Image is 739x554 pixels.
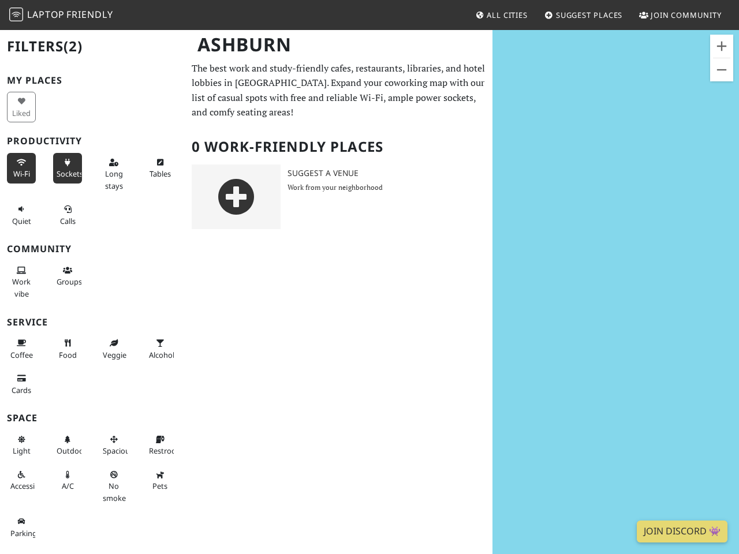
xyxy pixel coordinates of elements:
a: Suggest a Venue Work from your neighborhood [185,164,492,229]
span: Quiet [12,216,31,226]
h3: Productivity [7,136,178,147]
button: Pets [145,465,174,496]
span: Food [59,350,77,360]
h3: Suggest a Venue [288,169,493,178]
span: Long stays [105,169,123,190]
a: Join Community [635,5,726,25]
a: All Cities [471,5,532,25]
h2: 0 Work-Friendly Places [192,129,486,164]
button: Food [53,334,82,364]
h3: Community [7,244,178,254]
h1: Ashburn [188,29,490,61]
span: Laptop [27,8,65,21]
span: Join Community [651,10,722,20]
button: No smoke [99,465,128,507]
p: The best work and study-friendly cafes, restaurants, libraries, and hotel lobbies in [GEOGRAPHIC_... [192,61,486,120]
img: gray-place-d2bdb4477600e061c01bd816cc0f2ef0cfcb1ca9e3ad78868dd16fb2af073a21.png [192,164,281,229]
span: Natural light [13,446,31,456]
button: Work vibe [7,261,36,303]
h3: Service [7,317,178,328]
span: Power sockets [57,169,83,179]
span: Credit cards [12,385,31,395]
button: Spacious [99,430,128,461]
h3: My Places [7,75,178,86]
button: Accessible [7,465,36,496]
button: Cards [7,369,36,399]
button: Zoom out [710,58,733,81]
button: Sockets [53,153,82,184]
a: Suggest Places [540,5,628,25]
span: Stable Wi-Fi [13,169,30,179]
button: Quiet [7,200,36,230]
button: Alcohol [145,334,174,364]
button: A/C [53,465,82,496]
button: Zoom in [710,35,733,58]
span: Spacious [103,446,133,456]
span: Pet friendly [152,481,167,491]
span: Restroom [149,446,183,456]
span: Suggest Places [556,10,623,20]
button: Tables [145,153,174,184]
span: Smoke free [103,481,126,503]
button: Calls [53,200,82,230]
button: Light [7,430,36,461]
span: Coffee [10,350,33,360]
button: Wi-Fi [7,153,36,184]
button: Restroom [145,430,174,461]
span: Parking [10,528,37,538]
h3: Space [7,413,178,424]
span: Video/audio calls [60,216,76,226]
span: Outdoor area [57,446,87,456]
span: All Cities [487,10,528,20]
span: People working [12,276,31,298]
button: Groups [53,261,82,291]
a: Join Discord 👾 [637,521,727,542]
button: Outdoor [53,430,82,461]
button: Long stays [99,153,128,195]
span: Veggie [103,350,126,360]
span: Work-friendly tables [150,169,171,179]
button: Coffee [7,334,36,364]
span: Accessible [10,481,45,491]
span: Air conditioned [62,481,74,491]
button: Veggie [99,334,128,364]
img: LaptopFriendly [9,8,23,21]
span: Friendly [66,8,113,21]
a: LaptopFriendly LaptopFriendly [9,5,113,25]
p: Work from your neighborhood [288,182,493,193]
button: Parking [7,512,36,542]
span: (2) [64,36,83,55]
span: Alcohol [149,350,174,360]
span: Group tables [57,276,82,287]
h2: Filters [7,29,178,64]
